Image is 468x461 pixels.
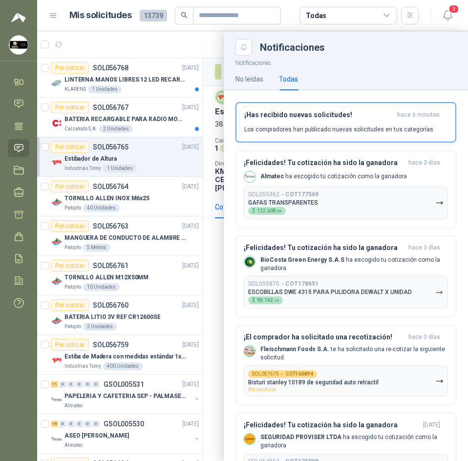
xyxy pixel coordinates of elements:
[248,280,319,288] p: SOL055870 →
[235,74,263,84] div: No leídas
[235,150,456,228] button: ¡Felicidades! Tu cotización ha sido la ganadorahace 3 días Company LogoAlmatec ha escogido tu cot...
[257,209,282,213] span: 122.608
[306,10,326,21] div: Todas
[244,333,404,341] h3: ¡El comprador ha solicitado una recotización!
[408,333,440,341] span: hace 3 días
[244,125,435,134] p: Los compradores han publicado nuevas solicitudes en tus categorías.
[248,199,318,206] p: GAFAS TRANSPARENTES
[260,42,456,52] div: Notificaciones
[448,4,459,14] span: 3
[244,111,393,119] h3: ¡Has recibido nuevas solicitudes!
[276,209,282,213] span: ,08
[286,372,313,377] b: COT166894
[285,280,319,287] b: COT178651
[260,346,329,353] b: Fleischmann Foods S.A.
[244,346,255,356] img: Company Logo
[408,244,440,252] span: hace 3 días
[260,256,344,263] b: BioCosta Green Energy S.A.S
[248,191,319,198] p: SOL055362 →
[397,111,440,119] span: hace 6 minutos
[235,102,456,143] button: ¡Has recibido nuevas solicitudes!hace 6 minutos Los compradores han publicado nuevas solicitudes ...
[408,159,440,167] span: hace 3 días
[260,345,448,362] p: te ha solicitado una re-cotizar la siguiente solicitud.
[248,379,379,386] p: Bisturi stanley 10189 de seguridad auto retractil
[279,74,298,84] div: Todas
[244,421,419,429] h3: ¡Felicidades! Tu cotización ha sido la ganadora
[260,256,448,272] p: ha escogido tu cotización como la ganadora
[244,159,404,167] h3: ¡Felicidades! Tu cotización ha sido la ganadora
[260,434,341,440] b: SEGURIDAD PROVISER LTDA
[244,366,448,397] button: SOL051575→COT166894Bisturi stanley 10189 de seguridad auto retractilPor recotizar
[248,289,412,295] p: ESCOBILLAS DWE 4315 PARA PULIDORA DEWALT X UNIDAD
[235,39,252,56] button: Close
[244,171,255,182] img: Company Logo
[285,191,319,198] b: COT177569
[224,56,468,68] p: Notificaciones
[235,325,456,405] button: ¡El comprador ha solicitado una recotización!hace 3 días Company LogoFleischmann Foods S.A. te ha...
[260,173,284,180] b: Almatec
[257,298,279,303] span: 98.162
[244,276,448,309] button: SOL055870→COT178651ESCOBILLAS DWE 4315 PARA PULIDORA DEWALT X UNIDAD$98.162,15
[423,421,440,429] span: [DATE]
[244,187,448,219] button: SOL055362→COT177569GAFAS TRANSPARENTES$122.608,08
[9,36,28,54] img: Company Logo
[248,296,283,304] div: $
[235,235,456,317] button: ¡Felicidades! Tu cotización ha sido la ganadorahace 3 días Company LogoBioCosta Green Energy S.A....
[244,244,404,252] h3: ¡Felicidades! Tu cotización ha sido la ganadora
[248,207,286,215] div: $
[439,7,456,24] button: 3
[244,434,255,444] img: Company Logo
[11,12,26,23] img: Logo peakr
[248,387,277,392] span: Por recotizar
[140,10,167,21] span: 13739
[273,298,279,303] span: ,15
[248,370,317,378] div: SOL051575 →
[181,12,188,19] span: search
[260,433,448,450] p: ha escogido tu cotización como la ganadora
[244,256,255,267] img: Company Logo
[260,172,407,181] p: ha escogido tu cotización como la ganadora
[69,8,132,22] h1: Mis solicitudes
